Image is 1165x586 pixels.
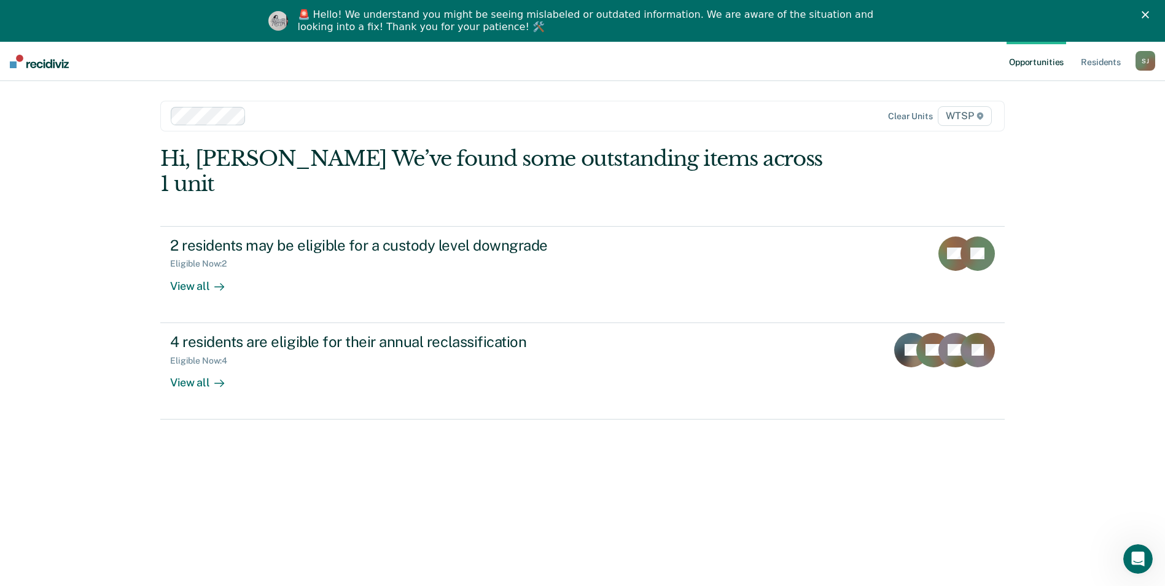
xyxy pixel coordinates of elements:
[160,226,1005,323] a: 2 residents may be eligible for a custody level downgradeEligible Now:2View all
[160,323,1005,420] a: 4 residents are eligible for their annual reclassificationEligible Now:4View all
[1078,42,1123,81] a: Residents
[1136,51,1155,71] div: S J
[938,106,992,126] span: WTSP
[888,111,933,122] div: Clear units
[160,146,836,197] div: Hi, [PERSON_NAME] We’ve found some outstanding items across 1 unit
[170,236,601,254] div: 2 residents may be eligible for a custody level downgrade
[170,333,601,351] div: 4 residents are eligible for their annual reclassification
[1136,51,1155,71] button: SJ
[170,259,236,269] div: Eligible Now : 2
[1007,42,1066,81] a: Opportunities
[1123,544,1153,574] iframe: Intercom live chat
[268,11,288,31] img: Profile image for Kim
[298,9,878,33] div: 🚨 Hello! We understand you might be seeing mislabeled or outdated information. We are aware of th...
[170,269,239,293] div: View all
[170,365,239,389] div: View all
[10,55,69,68] img: Recidiviz
[170,356,237,366] div: Eligible Now : 4
[1142,11,1154,18] div: Close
